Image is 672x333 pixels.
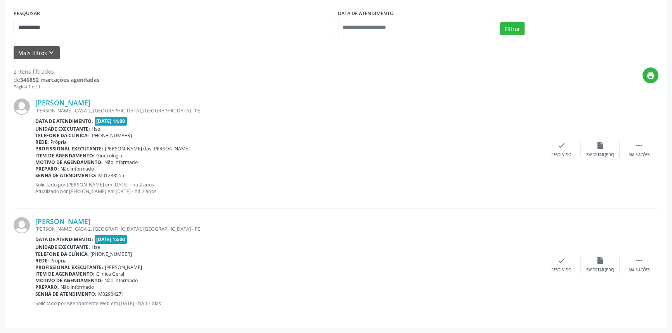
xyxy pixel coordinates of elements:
div: de [14,76,99,84]
b: Data de atendimento: [35,236,93,243]
span: [DATE] 13:00 [95,235,127,244]
i: check [557,256,566,265]
span: M02904271 [98,291,124,297]
a: [PERSON_NAME] [35,98,90,107]
div: [PERSON_NAME], CASA 2, [GEOGRAPHIC_DATA], [GEOGRAPHIC_DATA] - PE [35,107,542,114]
span: Não informado [61,166,94,172]
b: Unidade executante: [35,244,90,250]
b: Profissional executante: [35,264,103,271]
b: Motivo de agendamento: [35,159,103,166]
div: 2 itens filtrados [14,67,99,76]
i: check [557,141,566,150]
img: img [14,98,30,115]
b: Senha de atendimento: [35,172,97,179]
div: [PERSON_NAME], CASA 2, [GEOGRAPHIC_DATA], [GEOGRAPHIC_DATA] - PE [35,226,542,232]
b: Item de agendamento: [35,271,95,277]
div: Mais ações [629,267,649,273]
span: Não informado [104,159,138,166]
b: Preparo: [35,166,59,172]
button: Filtrar [500,22,525,35]
span: M01283555 [98,172,124,179]
div: Exportar (PDF) [586,267,614,273]
b: Preparo: [35,284,59,290]
b: Telefone da clínica: [35,132,89,139]
span: Ginecologia [96,152,122,159]
b: Rede: [35,257,49,264]
p: Solicitado por Agendamento Web em [DATE] - há 13 dias [35,300,542,307]
div: Página 1 de 1 [14,84,99,90]
span: Própria [50,257,67,264]
i: print [646,71,655,80]
button: print [643,67,658,83]
b: Senha de atendimento: [35,291,97,297]
div: Resolvido [551,267,571,273]
i:  [635,141,643,150]
b: Profissional executante: [35,145,103,152]
p: Solicitado por [PERSON_NAME] em [DATE] - há 2 anos Atualizado por [PERSON_NAME] em [DATE] - há 2 ... [35,181,542,195]
b: Data de atendimento: [35,118,93,124]
span: [PERSON_NAME] [105,264,142,271]
span: [PHONE_NUMBER] [90,132,132,139]
span: Não informado [61,284,94,290]
i: insert_drive_file [596,141,604,150]
a: [PERSON_NAME] [35,217,90,226]
span: Não informado [104,277,138,284]
img: img [14,217,30,233]
b: Motivo de agendamento: [35,277,103,284]
i: insert_drive_file [596,256,604,265]
b: Unidade executante: [35,126,90,132]
span: [DATE] 14:00 [95,117,127,126]
label: DATA DE ATENDIMENTO [338,8,394,20]
div: Resolvido [551,152,571,158]
div: Exportar (PDF) [586,152,614,158]
span: Hse [92,244,100,250]
span: [PHONE_NUMBER] [90,251,132,257]
span: [PERSON_NAME] das [PERSON_NAME] [105,145,190,152]
i:  [635,256,643,265]
div: Mais ações [629,152,649,158]
button: Mais filtroskeyboard_arrow_down [14,46,60,60]
span: Própria [50,139,67,145]
label: PESQUISAR [14,8,40,20]
span: Clinica Geral [96,271,124,277]
b: Telefone da clínica: [35,251,89,257]
b: Rede: [35,139,49,145]
strong: 346852 marcações agendadas [20,76,99,83]
span: Hse [92,126,100,132]
i: keyboard_arrow_down [47,48,55,57]
b: Item de agendamento: [35,152,95,159]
